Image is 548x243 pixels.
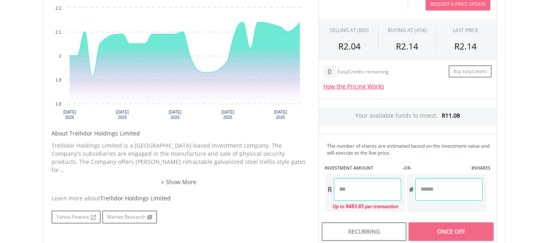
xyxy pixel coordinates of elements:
[327,142,493,156] div: The number of shares are estimated based on the investment value and will execute at the live price.
[56,78,61,82] text: 1.9
[325,165,373,171] label: INVESTMENT AMOUNT
[388,27,427,34] span: BUYING AT (ASK)
[52,4,306,125] div: Chart. Highcharts interactive chart.
[52,4,306,125] svg: Interactive chart
[56,6,61,11] text: 2.2
[402,165,412,171] label: -OR-
[56,102,61,106] text: 1.8
[453,27,478,34] div: LAST PRICE
[52,129,306,138] h5: About Trellidor Holdings Limited
[52,211,101,224] a: Yahoo Finance
[408,222,493,241] div: Once Off
[102,211,157,224] a: Market Research
[56,30,61,34] text: 2.1
[338,41,361,52] span: R2.04
[52,178,306,186] a: + Show More
[322,222,406,241] div: Recurring
[330,27,369,34] div: SELLING AT (BID)
[274,110,287,120] text: [DATE] 2025
[52,194,306,202] div: Learn more about
[59,54,61,58] text: 2
[319,108,496,126] div: Your available funds to invest:
[442,112,460,119] span: R11.08
[323,65,336,78] div: 0
[221,110,234,120] text: [DATE] 2025
[168,110,181,120] text: [DATE] 2025
[407,178,415,201] div: #
[100,194,171,202] span: Trellidor Holdings Limited
[454,41,477,52] span: R2.14
[337,69,389,76] div: EasyCredits remaining
[471,165,490,171] label: #SHARES
[323,82,384,90] a: How the Pricing Works
[449,65,492,78] a: Buy EasyCredits
[116,110,129,120] text: [DATE] 2025
[325,201,401,212] div: Up to R483.85 per transaction
[325,178,334,201] div: R
[396,41,418,52] span: R2.14
[52,142,306,174] p: Trellidor Holdings Limited is a [GEOGRAPHIC_DATA]-based investment company. The Company's subsidi...
[63,110,76,120] text: [DATE] 2025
